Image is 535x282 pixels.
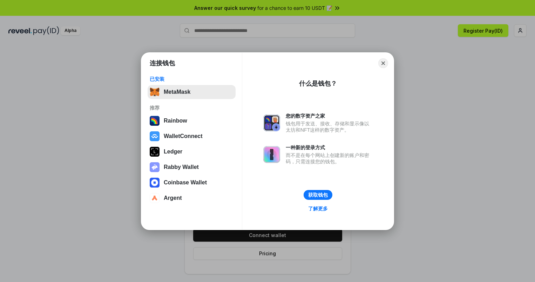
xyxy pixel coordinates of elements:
div: Coinbase Wallet [164,179,207,186]
div: MetaMask [164,89,190,95]
div: 您的数字资产之家 [286,113,373,119]
button: Close [378,58,388,68]
div: Rabby Wallet [164,164,199,170]
button: Rainbow [148,114,236,128]
div: 已安装 [150,76,233,82]
img: svg+xml,%3Csvg%20xmlns%3D%22http%3A%2F%2Fwww.w3.org%2F2000%2Fsvg%22%20fill%3D%22none%22%20viewBox... [150,162,160,172]
img: svg+xml,%3Csvg%20xmlns%3D%22http%3A%2F%2Fwww.w3.org%2F2000%2Fsvg%22%20width%3D%2228%22%20height%3... [150,147,160,157]
button: Argent [148,191,236,205]
button: Rabby Wallet [148,160,236,174]
img: svg+xml,%3Csvg%20fill%3D%22none%22%20height%3D%2233%22%20viewBox%3D%220%200%2035%2033%22%20width%... [150,87,160,97]
img: svg+xml,%3Csvg%20width%3D%2228%22%20height%3D%2228%22%20viewBox%3D%220%200%2028%2028%22%20fill%3D... [150,131,160,141]
div: Argent [164,195,182,201]
div: 钱包用于发送、接收、存储和显示像以太坊和NFT这样的数字资产。 [286,120,373,133]
button: MetaMask [148,85,236,99]
div: Rainbow [164,118,187,124]
button: WalletConnect [148,129,236,143]
button: 获取钱包 [304,190,332,200]
button: Ledger [148,145,236,159]
img: svg+xml,%3Csvg%20width%3D%2228%22%20height%3D%2228%22%20viewBox%3D%220%200%2028%2028%22%20fill%3D... [150,193,160,203]
div: 什么是钱包？ [299,79,337,88]
img: svg+xml,%3Csvg%20xmlns%3D%22http%3A%2F%2Fwww.w3.org%2F2000%2Fsvg%22%20fill%3D%22none%22%20viewBox... [263,146,280,163]
div: 一种新的登录方式 [286,144,373,151]
img: svg+xml,%3Csvg%20xmlns%3D%22http%3A%2F%2Fwww.w3.org%2F2000%2Fsvg%22%20fill%3D%22none%22%20viewBox... [263,114,280,131]
a: 了解更多 [304,204,332,213]
img: svg+xml,%3Csvg%20width%3D%22120%22%20height%3D%22120%22%20viewBox%3D%220%200%20120%20120%22%20fil... [150,116,160,126]
img: svg+xml,%3Csvg%20width%3D%2228%22%20height%3D%2228%22%20viewBox%3D%220%200%2028%2028%22%20fill%3D... [150,178,160,188]
div: 了解更多 [308,205,328,212]
button: Coinbase Wallet [148,176,236,190]
div: 而不是在每个网站上创建新的账户和密码，只需连接您的钱包。 [286,152,373,165]
div: 获取钱包 [308,192,328,198]
div: WalletConnect [164,133,203,139]
div: 推荐 [150,105,233,111]
h1: 连接钱包 [150,59,175,67]
div: Ledger [164,149,182,155]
